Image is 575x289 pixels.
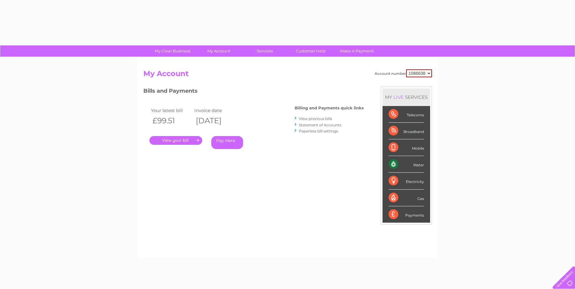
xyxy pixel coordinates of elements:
div: Telecoms [389,106,424,123]
th: £99.51 [149,115,193,127]
a: Pay Here [211,136,243,149]
td: Your latest bill [149,106,193,115]
td: Invoice date [193,106,236,115]
div: Payments [389,206,424,223]
a: View previous bills [299,116,332,121]
div: LIVE [392,94,405,100]
a: Make A Payment [332,45,382,57]
div: Electricity [389,173,424,189]
a: Paperless bill settings [299,129,338,133]
a: Services [240,45,290,57]
th: [DATE] [193,115,236,127]
a: My Account [194,45,244,57]
a: . [149,136,202,145]
a: Statement of Accounts [299,123,341,127]
div: Mobile [389,139,424,156]
h4: Billing and Payments quick links [295,106,364,110]
div: Broadband [389,123,424,139]
h2: My Account [143,69,432,81]
div: MY SERVICES [383,88,430,106]
a: Customer Help [286,45,336,57]
h3: Bills and Payments [143,87,364,97]
a: My Clear Business [148,45,198,57]
div: Account number [375,69,432,77]
div: Gas [389,190,424,206]
div: Water [389,156,424,173]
